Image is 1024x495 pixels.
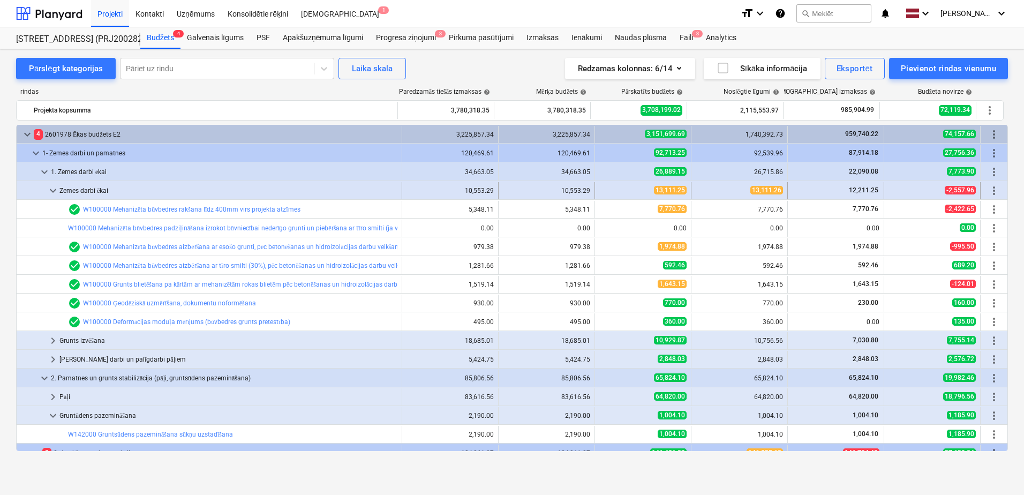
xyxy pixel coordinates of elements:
span: Rindas vienumam ir 2 PSF [68,278,81,291]
div: 184,061.07 [406,449,494,457]
span: 4 [173,30,184,37]
span: 18,796.56 [943,392,976,401]
span: help [771,89,779,95]
span: Vairāk darbību [988,166,1000,178]
span: 4 [34,129,43,139]
div: Pievienot rindas vienumu [901,62,996,76]
div: 34,663.05 [503,168,590,176]
div: Paredzamās tiešās izmaksas [399,88,490,96]
div: 1,519.14 [503,281,590,288]
div: 1,004.10 [696,412,783,419]
span: 592.46 [663,261,687,269]
span: Vairāk darbību [988,428,1000,441]
span: 13,111.25 [654,186,687,194]
a: PSF [250,27,276,49]
div: 2,190.00 [406,412,494,419]
span: help [963,89,972,95]
div: 2601978 Ēkas budžets E2 [34,126,397,143]
span: Rindas vienumam ir 2 PSF [68,241,81,253]
div: Noslēgtie līgumi [724,88,779,96]
div: Faili [673,27,699,49]
div: [DEMOGRAPHIC_DATA] izmaksas [771,88,876,96]
div: 83,616.56 [406,393,494,401]
div: 5,348.11 [406,206,494,213]
span: help [867,89,876,95]
span: 1,004.10 [852,430,879,438]
span: 13,111.26 [750,186,783,194]
span: Vairāk darbību [988,353,1000,366]
div: 979.38 [503,243,590,251]
div: 0.00 [792,318,879,326]
span: 74,157.66 [943,130,976,138]
a: W100000 Mehanizēta būvbedres padziļināšana izrokot būvniecībai nederīgo grunti un piebēršana ar t... [68,224,413,232]
span: Vairāk darbību [988,222,1000,235]
a: W100000 Deformācijas moduļa mērījums (būvbedres grunts pretestība) [83,318,290,326]
div: 979.38 [406,243,494,251]
span: Vairāk darbību [988,203,1000,216]
span: keyboard_arrow_down [47,409,59,422]
span: Vairāk darbību [988,147,1000,160]
div: 360.00 [696,318,783,326]
span: 7,030.80 [852,336,879,344]
div: 18,685.01 [406,337,494,344]
span: 1,004.10 [658,411,687,419]
span: 19,982.46 [943,373,976,382]
div: Sīkāka informācija [717,62,808,76]
div: Chat Widget [970,444,1024,495]
div: 495.00 [503,318,590,326]
span: 64,820.00 [848,393,879,400]
div: 1,519.14 [406,281,494,288]
div: 2. Pamatnes un grunts stabilizācija (pāļi, gruntsūdens pazemināšana) [51,370,397,387]
a: W100000 Grunts blietēšana pa kārtām ar mehanizētām rokas blietēm pēc betonēšanas un hidroizolācij... [83,281,500,288]
div: 1,004.10 [696,431,783,438]
span: 37,639.24 [943,448,976,457]
span: 0.00 [960,223,976,232]
span: 1,004.10 [852,411,879,419]
div: 1,281.66 [406,262,494,269]
span: help [578,89,586,95]
div: 85,806.56 [406,374,494,382]
div: Zemes darbi ēkai [59,182,397,199]
div: Eksportēt [837,62,873,76]
span: keyboard_arrow_down [47,184,59,197]
div: 1,281.66 [503,262,590,269]
span: help [674,89,683,95]
span: 592.46 [857,261,879,269]
span: 1,185.90 [947,430,976,438]
span: Rindas vienumam ir 2 PSF [68,297,81,310]
div: 1,643.15 [696,281,783,288]
span: 2 [42,448,51,458]
span: keyboard_arrow_right [47,334,59,347]
span: 2,848.03 [852,355,879,363]
a: W100000 Ģeodēziskā uzmērīšana, dokumentu noformēšana [83,299,256,307]
span: 3 [692,30,703,37]
span: 65,824.10 [848,374,879,381]
div: Redzamas kolonnas : 6/14 [578,62,682,76]
button: Pievienot rindas vienumu [889,58,1008,79]
span: Vairāk darbību [983,104,996,117]
span: keyboard_arrow_down [29,147,42,160]
div: 2,190.00 [503,412,590,419]
div: Pāļi [59,388,397,406]
span: 3 [435,30,446,37]
a: W100000 Mehanizēta būvbedres aizbēršana ar tīro smilti (30%), pēc betonēšanas un hidroizolācijas ... [83,262,481,269]
span: 146,421.83 [650,448,687,457]
div: Budžets [140,27,180,49]
div: 5,348.11 [503,206,590,213]
span: 64,820.00 [654,392,687,401]
div: Pārskatīts budžets [621,88,683,96]
span: Vairāk darbību [988,128,1000,141]
span: 360.00 [663,317,687,326]
a: Apakšuzņēmuma līgumi [276,27,370,49]
div: Izmaksas [520,27,565,49]
span: 27,756.36 [943,148,976,157]
div: 0.00 [792,224,879,232]
span: Vairāk darbību [988,409,1000,422]
div: 26,715.86 [696,168,783,176]
span: Vairāk darbību [988,316,1000,328]
span: -124.01 [950,280,976,288]
div: Budžeta novirze [918,88,972,96]
div: [STREET_ADDRESS] (PRJ2002826) 2601978 [16,34,127,45]
span: keyboard_arrow_right [47,391,59,403]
